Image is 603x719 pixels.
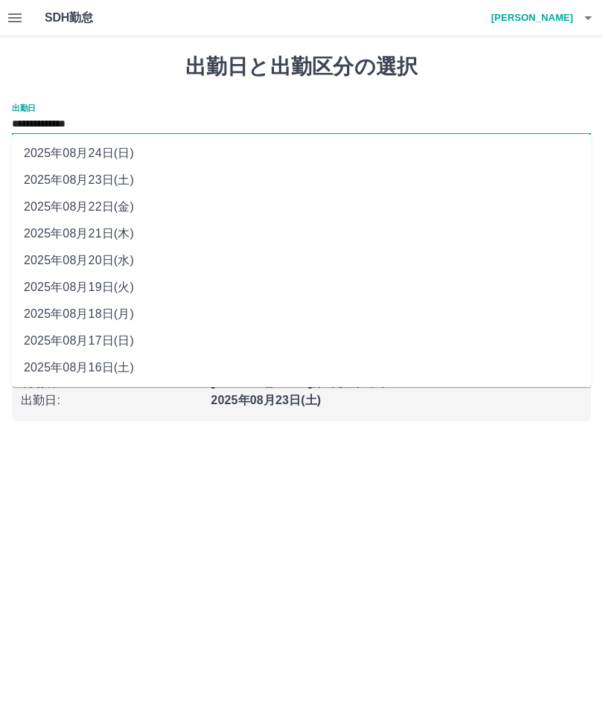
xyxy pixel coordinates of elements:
[211,394,321,406] b: 2025年08月23日(土)
[12,167,591,194] li: 2025年08月23日(土)
[12,194,591,220] li: 2025年08月22日(金)
[21,392,202,409] p: 出勤日 :
[12,54,591,80] h1: 出勤日と出勤区分の選択
[12,327,591,354] li: 2025年08月17日(日)
[12,220,591,247] li: 2025年08月21日(木)
[12,140,591,167] li: 2025年08月24日(日)
[12,102,36,113] label: 出勤日
[12,247,591,274] li: 2025年08月20日(水)
[12,274,591,301] li: 2025年08月19日(火)
[12,301,591,327] li: 2025年08月18日(月)
[12,354,591,381] li: 2025年08月16日(土)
